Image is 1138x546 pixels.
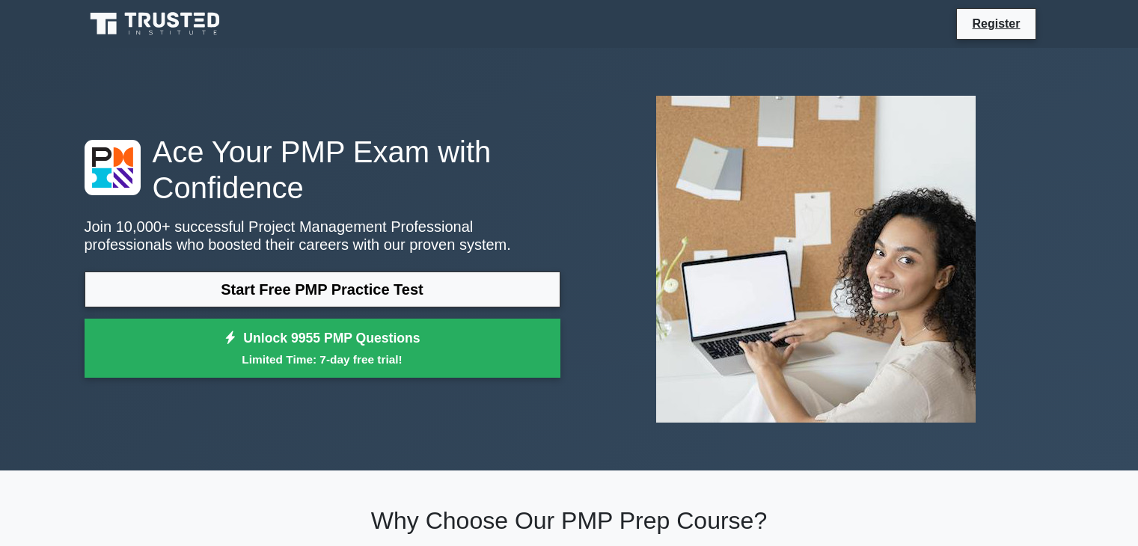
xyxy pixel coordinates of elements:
[85,134,560,206] h1: Ace Your PMP Exam with Confidence
[85,272,560,307] a: Start Free PMP Practice Test
[85,218,560,254] p: Join 10,000+ successful Project Management Professional professionals who boosted their careers w...
[103,351,542,368] small: Limited Time: 7-day free trial!
[85,506,1054,535] h2: Why Choose Our PMP Prep Course?
[963,14,1029,33] a: Register
[85,319,560,378] a: Unlock 9955 PMP QuestionsLimited Time: 7-day free trial!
